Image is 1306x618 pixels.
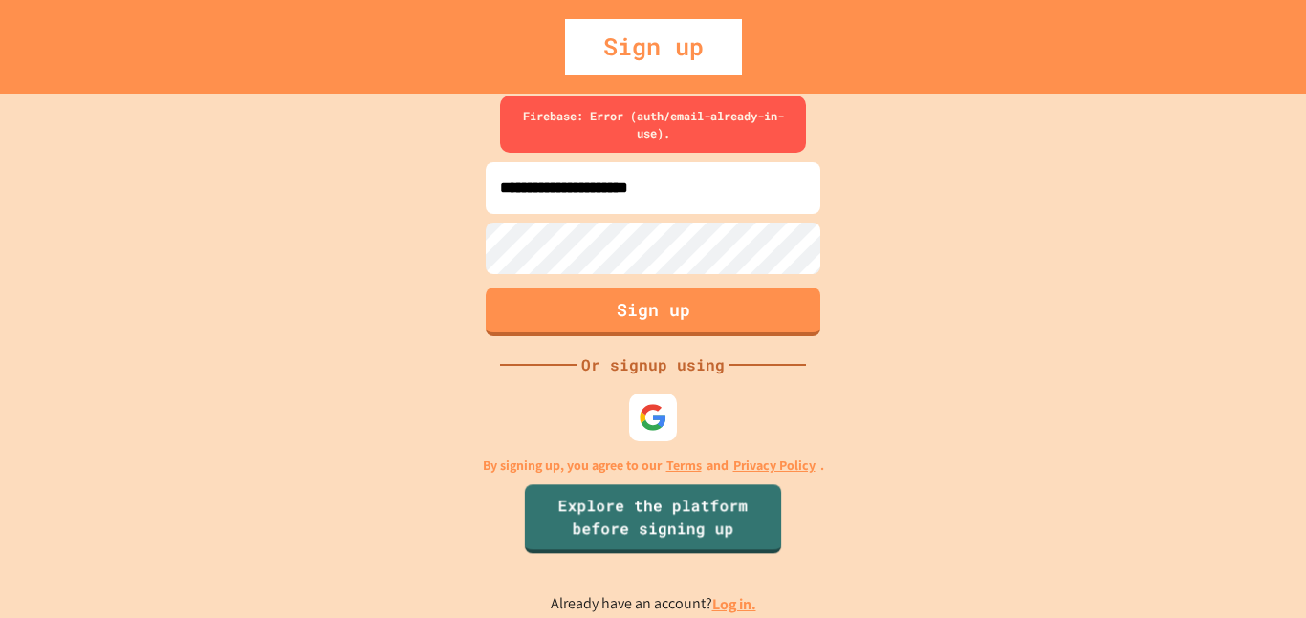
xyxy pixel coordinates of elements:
a: Terms [666,456,702,476]
a: Privacy Policy [733,456,816,476]
p: Already have an account? [551,592,756,616]
div: Firebase: Error (auth/email-already-in-use). [500,96,806,153]
div: Sign up [565,19,742,75]
img: google-icon.svg [639,403,667,432]
a: Explore the platform before signing up [525,484,781,553]
button: Sign up [486,288,820,336]
p: By signing up, you agree to our and . [483,456,824,476]
div: Or signup using [577,353,729,376]
a: Log in. [712,594,756,614]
